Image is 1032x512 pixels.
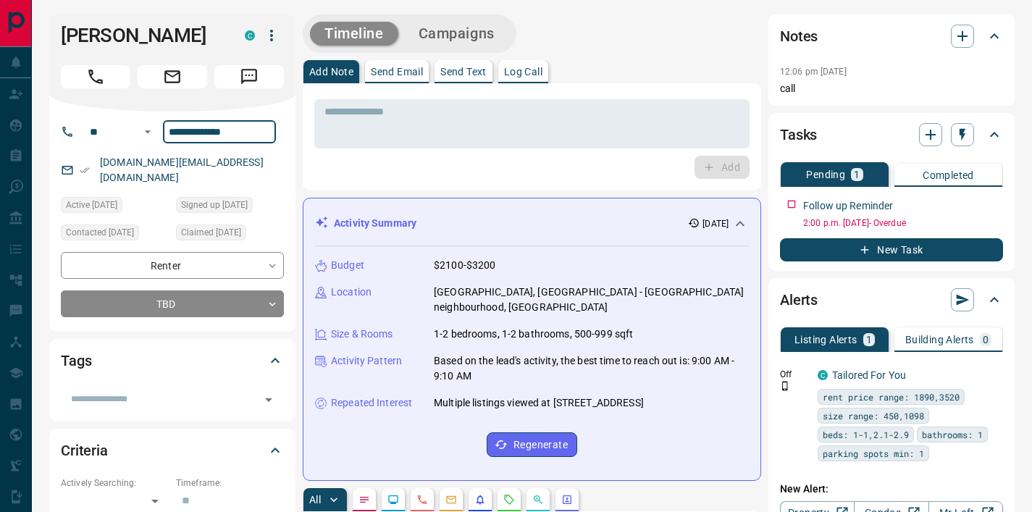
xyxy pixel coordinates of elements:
[780,19,1003,54] div: Notes
[780,81,1003,96] p: call
[866,335,872,345] p: 1
[331,327,393,342] p: Size & Rooms
[100,156,264,183] a: [DOMAIN_NAME][EMAIL_ADDRESS][DOMAIN_NAME]
[487,432,577,457] button: Regenerate
[138,65,207,88] span: Email
[434,327,633,342] p: 1-2 bedrooms, 1-2 bathrooms, 500-999 sqft
[309,67,353,77] p: Add Note
[61,65,130,88] span: Call
[434,285,749,315] p: [GEOGRAPHIC_DATA], [GEOGRAPHIC_DATA] - [GEOGRAPHIC_DATA] neighbourhood, [GEOGRAPHIC_DATA]
[61,343,284,378] div: Tags
[334,216,416,231] p: Activity Summary
[823,446,924,461] span: parking spots min: 1
[905,335,974,345] p: Building Alerts
[823,408,924,423] span: size range: 450,1098
[61,224,169,245] div: Wed Oct 08 2025
[806,169,845,180] p: Pending
[440,67,487,77] p: Send Text
[983,335,989,345] p: 0
[503,494,515,505] svg: Requests
[259,390,279,410] button: Open
[61,24,223,47] h1: [PERSON_NAME]
[832,369,906,381] a: Tailored For You
[387,494,399,505] svg: Lead Browsing Activity
[780,381,790,391] svg: Push Notification Only
[780,482,1003,497] p: New Alert:
[176,477,284,490] p: Timeframe:
[404,22,509,46] button: Campaigns
[923,170,974,180] p: Completed
[176,197,284,217] div: Wed Oct 08 2025
[181,198,248,212] span: Signed up [DATE]
[61,439,108,462] h2: Criteria
[315,210,749,237] div: Activity Summary[DATE]
[61,290,284,317] div: TBD
[780,123,817,146] h2: Tasks
[823,427,909,442] span: beds: 1-1,2.1-2.9
[702,217,729,230] p: [DATE]
[214,65,284,88] span: Message
[504,67,542,77] p: Log Call
[561,494,573,505] svg: Agent Actions
[434,258,495,273] p: $2100-$3200
[780,25,818,48] h2: Notes
[780,67,847,77] p: 12:06 pm [DATE]
[358,494,370,505] svg: Notes
[434,395,644,411] p: Multiple listings viewed at [STREET_ADDRESS]
[331,285,372,300] p: Location
[245,30,255,41] div: condos.ca
[780,238,1003,261] button: New Task
[61,433,284,468] div: Criteria
[416,494,428,505] svg: Calls
[331,395,412,411] p: Repeated Interest
[474,494,486,505] svg: Listing Alerts
[780,368,809,381] p: Off
[139,123,156,140] button: Open
[80,165,90,175] svg: Email Verified
[309,495,321,505] p: All
[532,494,544,505] svg: Opportunities
[445,494,457,505] svg: Emails
[434,353,749,384] p: Based on the lead's activity, the best time to reach out is: 9:00 AM - 9:10 AM
[61,349,91,372] h2: Tags
[922,427,983,442] span: bathrooms: 1
[66,198,117,212] span: Active [DATE]
[780,282,1003,317] div: Alerts
[818,370,828,380] div: condos.ca
[331,353,402,369] p: Activity Pattern
[803,217,1003,230] p: 2:00 p.m. [DATE] - Overdue
[61,477,169,490] p: Actively Searching:
[181,225,241,240] span: Claimed [DATE]
[331,258,364,273] p: Budget
[803,198,893,214] p: Follow up Reminder
[854,169,860,180] p: 1
[310,22,398,46] button: Timeline
[61,197,169,217] div: Wed Oct 08 2025
[823,390,960,404] span: rent price range: 1890,3520
[61,252,284,279] div: Renter
[794,335,857,345] p: Listing Alerts
[371,67,423,77] p: Send Email
[780,288,818,311] h2: Alerts
[66,225,134,240] span: Contacted [DATE]
[176,224,284,245] div: Wed Oct 08 2025
[780,117,1003,152] div: Tasks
